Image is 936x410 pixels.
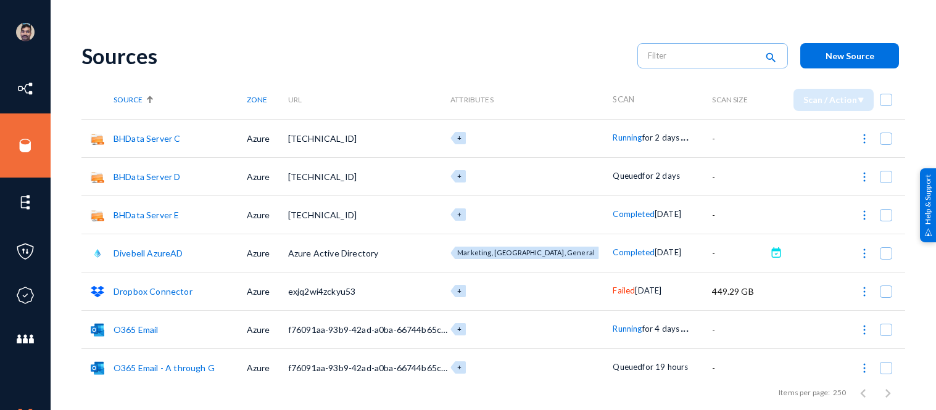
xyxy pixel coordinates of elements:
[779,387,830,398] div: Items per page:
[858,324,871,336] img: icon-more.svg
[924,228,932,236] img: help_support.svg
[114,286,193,297] a: Dropbox Connector
[683,319,685,334] span: .
[114,324,159,335] a: O365 Email
[681,319,683,334] span: .
[247,95,288,104] div: Zone
[712,157,767,195] td: -
[114,95,247,104] div: Source
[247,348,288,387] td: Azure
[457,134,462,142] span: +
[114,95,143,104] span: Source
[91,285,104,298] img: dropbox.svg
[655,209,681,219] span: [DATE]
[712,310,767,348] td: -
[16,193,35,211] img: icon-elements.svg
[16,136,35,155] img: icon-sources.svg
[712,119,767,157] td: -
[288,363,457,373] span: f76091aa-93b9-42ad-a0ba-66744b65c468
[642,133,680,142] span: for 2 days
[288,248,379,258] span: Azure Active Directory
[247,272,288,310] td: Azure
[642,362,688,372] span: for 19 hours
[655,247,681,257] span: [DATE]
[288,133,357,144] span: [TECHNICAL_ID]
[613,171,642,181] span: Queued
[920,168,936,242] div: Help & Support
[833,387,846,398] div: 250
[858,133,871,145] img: icon-more.svg
[288,95,302,104] span: URL
[457,248,595,256] span: Marketing, [GEOGRAPHIC_DATA], General
[247,195,288,234] td: Azure
[114,248,183,258] a: Divebell AzureAD
[613,209,654,219] span: Completed
[114,171,180,182] a: BHData Server D
[81,43,625,68] div: Sources
[858,362,871,374] img: icon-more.svg
[635,285,661,295] span: [DATE]
[613,133,642,142] span: Running
[858,247,871,260] img: icon-more.svg
[457,287,462,295] span: +
[114,210,179,220] a: BHData Server E
[450,95,494,104] span: Attributes
[712,234,767,272] td: -
[247,234,288,272] td: Azure
[648,46,756,65] input: Filter
[91,132,104,146] img: smb.png
[247,119,288,157] td: Azure
[712,348,767,387] td: -
[16,286,35,305] img: icon-compliance.svg
[613,362,642,372] span: Queued
[712,95,747,104] span: Scan Size
[457,172,462,180] span: +
[681,128,683,143] span: .
[288,324,457,335] span: f76091aa-93b9-42ad-a0ba-66744b65c468
[16,23,35,41] img: ACg8ocK1ZkZ6gbMmCU1AeqPIsBvrTWeY1xNXvgxNjkUXxjcqAiPEIvU=s96-c
[858,209,871,221] img: icon-more.svg
[91,323,104,337] img: o365mail.svg
[114,133,180,144] a: BHData Server C
[876,380,900,405] button: Next page
[613,324,642,334] span: Running
[16,242,35,261] img: icon-policies.svg
[114,363,215,373] a: O365 Email - A through G
[91,361,104,375] img: o365mail.svg
[851,380,876,405] button: Previous page
[712,195,767,234] td: -
[826,51,874,61] span: New Source
[642,324,680,334] span: for 4 days
[686,319,689,334] span: .
[457,210,462,218] span: +
[457,363,462,371] span: +
[247,95,267,104] span: Zone
[91,208,104,222] img: smb.png
[16,80,35,98] img: icon-inventory.svg
[91,170,104,184] img: smb.png
[247,310,288,348] td: Azure
[247,157,288,195] td: Azure
[91,247,104,260] img: azuread.png
[800,43,899,68] button: New Source
[858,171,871,183] img: icon-more.svg
[683,128,685,143] span: .
[288,286,355,297] span: exjq2wi4zckyu53
[16,330,35,348] img: icon-members.svg
[288,171,357,182] span: [TECHNICAL_ID]
[613,247,654,257] span: Completed
[457,325,462,333] span: +
[642,171,680,181] span: for 2 days
[858,285,871,298] img: icon-more.svg
[288,210,357,220] span: [TECHNICAL_ID]
[763,50,778,67] mat-icon: search
[712,272,767,310] td: 449.29 GB
[613,94,634,104] span: Scan
[686,128,689,143] span: .
[613,285,635,295] span: Failed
